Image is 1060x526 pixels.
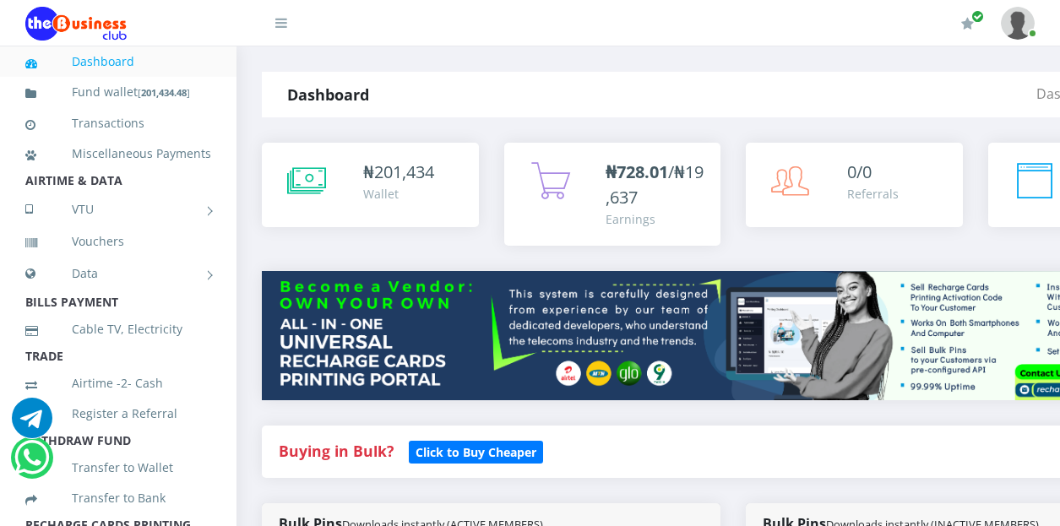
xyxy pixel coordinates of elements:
[25,134,211,173] a: Miscellaneous Payments
[279,441,394,461] strong: Buying in Bulk?
[25,394,211,433] a: Register a Referral
[25,188,211,230] a: VTU
[1001,7,1035,40] img: User
[25,364,211,403] a: Airtime -2- Cash
[504,143,721,246] a: ₦728.01/₦19,637 Earnings
[25,7,127,41] img: Logo
[14,450,49,478] a: Chat for support
[363,185,434,203] div: Wallet
[363,160,434,185] div: ₦
[25,42,211,81] a: Dashboard
[138,86,190,99] small: [ ]
[141,86,187,99] b: 201,434.48
[847,185,899,203] div: Referrals
[25,104,211,143] a: Transactions
[409,441,543,461] a: Click to Buy Cheaper
[25,479,211,518] a: Transfer to Bank
[847,160,872,183] span: 0/0
[606,160,704,209] span: /₦19,637
[12,410,52,438] a: Chat for support
[971,10,984,23] span: Renew/Upgrade Subscription
[961,17,974,30] i: Renew/Upgrade Subscription
[746,143,963,227] a: 0/0 Referrals
[25,73,211,112] a: Fund wallet[201,434.48]
[25,448,211,487] a: Transfer to Wallet
[25,222,211,261] a: Vouchers
[25,252,211,295] a: Data
[416,444,536,460] b: Click to Buy Cheaper
[262,143,479,227] a: ₦201,434 Wallet
[287,84,369,105] strong: Dashboard
[606,160,668,183] b: ₦728.01
[374,160,434,183] span: 201,434
[25,310,211,349] a: Cable TV, Electricity
[606,210,704,228] div: Earnings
